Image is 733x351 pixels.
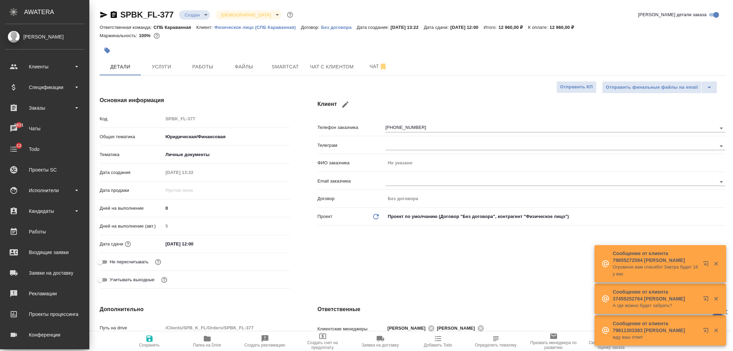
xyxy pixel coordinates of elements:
span: Создать счет на предоплату [298,340,347,350]
button: Закрыть [709,327,723,333]
button: Закрыть [709,261,723,267]
p: Сообщение от клиента 79811303383 [PERSON_NAME] [613,320,699,334]
span: Услуги [145,63,178,71]
span: Чат [362,62,395,71]
span: Файлы [227,63,260,71]
a: Проекты процессинга [2,306,88,323]
span: Не пересчитывать [110,259,148,265]
p: Дата создания: [357,25,390,30]
button: Open [717,123,726,133]
div: Создан [179,10,210,20]
p: Тематика [100,151,163,158]
input: Пустое поле [386,194,725,204]
span: Добавить Todo [424,343,452,348]
span: Работы [186,63,219,71]
div: Заказы [5,103,84,113]
h4: Ответственные [318,305,725,314]
p: Путь на drive [100,325,163,331]
button: Создан [182,12,202,18]
p: [DATE] 13:22 [391,25,424,30]
span: Создать рекламацию [244,343,285,348]
p: Дата сдачи: [424,25,450,30]
button: Открыть в новой вкладке [699,257,715,273]
p: 12 960,00 ₽ [549,25,579,30]
input: Пустое поле [163,114,290,124]
button: Закрыть [709,296,723,302]
p: Маржинальность: [100,33,139,38]
div: AWATERA [24,5,89,19]
p: Договор: [301,25,321,30]
span: [PERSON_NAME] детали заказа [638,11,707,18]
input: ✎ Введи что-нибудь [163,239,223,249]
span: 13 [12,142,25,149]
button: Скопировать ссылку для ЯМессенджера [100,11,108,19]
p: Без договора [321,25,357,30]
p: [DATE] 12:00 [451,25,484,30]
span: Учитывать выходные [110,276,155,283]
button: Создать рекламацию [236,332,294,351]
button: Добавить тэг [100,43,115,58]
span: [PERSON_NAME] [437,325,479,332]
button: [DEMOGRAPHIC_DATA] [219,12,273,18]
a: Физическое лицо (СПБ Караванная) [214,24,301,30]
button: Заявка на доставку [352,332,409,351]
p: Дата сдачи [100,241,123,248]
p: Огромное вам спасибо! Завтра будет 16 у вас [613,264,699,277]
h4: Дополнительно [100,305,290,314]
div: Проекты SC [5,165,84,175]
a: 9831Чаты [2,120,88,137]
div: Рекламации [5,288,84,299]
p: Проект [318,213,333,220]
div: Кандидаты [5,206,84,216]
p: Дата продажи [100,187,163,194]
div: [PERSON_NAME] [388,324,437,332]
input: Пустое поле [163,185,223,195]
button: Папка на Drive [178,332,236,351]
span: Сохранить [139,343,160,348]
button: Скопировать ссылку на оценку заказа [582,332,640,351]
a: Входящие заявки [2,244,88,261]
div: Todo [5,144,84,154]
input: Пустое поле [386,158,725,168]
span: Призвать менеджера по развитию [529,340,578,350]
a: SPBK_FL-377 [120,10,174,19]
p: Сообщение от клиента 79855272594 [PERSON_NAME] [613,250,699,264]
div: Клиенты [5,62,84,72]
div: Исполнители [5,185,84,196]
span: Определить тематику [475,343,517,348]
button: Добавить Todo [409,332,467,351]
p: Клиентские менеджеры [318,326,386,332]
a: Без договора [321,24,357,30]
div: Создан [215,10,281,20]
div: Спецификации [5,82,84,92]
a: Работы [2,223,88,240]
div: Чаты [5,123,84,134]
p: СПБ Караванная [154,25,197,30]
button: Open [717,177,726,187]
button: Призвать менеджера по развитию [525,332,582,351]
button: Отправить финальные файлы на email [602,81,702,94]
p: ФИО заказчика [318,160,386,166]
div: Заявки на доставку [5,268,84,278]
span: Отправить КП [560,83,593,91]
div: Входящие заявки [5,247,84,257]
p: 12 960,00 ₽ [499,25,528,30]
div: Конференции [5,330,84,340]
span: Чат с клиентом [310,63,354,71]
p: Телефон заказчика [318,124,386,131]
a: Проекты SC [2,161,88,178]
span: [PERSON_NAME] [388,325,430,332]
button: Включи, если не хочешь, чтобы указанная дата сдачи изменилась после переставления заказа в 'Подтв... [154,257,163,266]
p: Код [100,116,163,122]
p: А где можно будет забрать? [613,302,699,309]
button: 0.00 RUB; [152,31,161,40]
button: Определить тематику [467,332,525,351]
a: Заявки на доставку [2,264,88,282]
button: Скопировать ссылку [110,11,118,19]
span: Отправить финальные файлы на email [606,84,698,91]
button: Открыть в новой вкладке [699,323,715,340]
span: Папка на Drive [193,343,221,348]
button: Open [717,141,726,151]
p: Физическое лицо (СПБ Караванная) [214,25,301,30]
div: [PERSON_NAME] [5,33,84,41]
